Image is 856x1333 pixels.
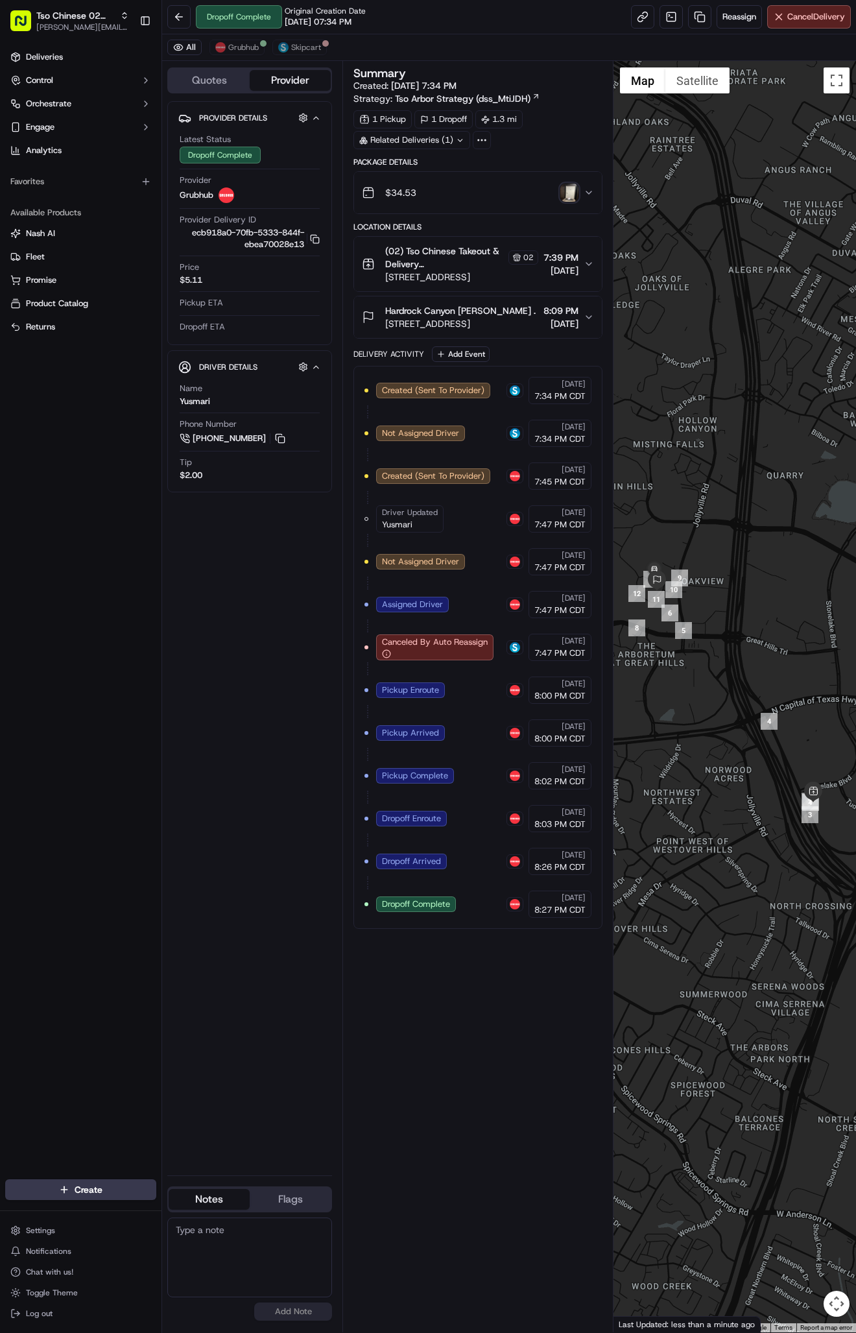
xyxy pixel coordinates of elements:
span: Canceled By Auto Reassign [382,636,488,648]
a: Deliveries [5,47,156,67]
button: Notes [169,1189,250,1210]
button: Add Event [432,346,490,362]
span: Deliveries [26,51,63,63]
span: Tso Chinese 02 Arbor [36,9,115,22]
span: 7:47 PM CDT [534,647,586,659]
span: Grubhub [228,42,259,53]
span: Pickup Enroute [382,684,439,696]
span: Created: [353,79,457,92]
span: Name [180,383,202,394]
button: Notifications [5,1242,156,1260]
img: 5e692f75ce7d37001a5d71f1 [510,813,520,824]
button: Promise [5,270,156,291]
img: profile_skipcart_partner.png [510,428,520,438]
span: Dropoff Complete [382,898,450,910]
span: Dropoff Enroute [382,813,441,824]
span: Skipcart [291,42,321,53]
span: Pickup Complete [382,770,448,782]
button: Provider Details [178,107,321,128]
span: [DATE] [562,507,586,518]
div: 12 [628,585,645,602]
button: Toggle Theme [5,1284,156,1302]
img: 5e692f75ce7d37001a5d71f1 [510,471,520,481]
button: Engage [5,117,156,138]
span: [DATE] [562,550,586,560]
div: 6 [661,605,678,621]
span: Returns [26,321,55,333]
span: Settings [26,1225,55,1236]
span: Engage [26,121,54,133]
span: Created (Sent To Provider) [382,470,484,482]
span: Original Creation Date [285,6,366,16]
button: Log out [5,1304,156,1323]
span: 8:27 PM CDT [534,904,586,916]
span: Log out [26,1308,53,1319]
span: Hardrock Canyon [PERSON_NAME] . [385,304,536,317]
span: 8:03 PM CDT [534,819,586,830]
span: 8:26 PM CDT [534,861,586,873]
button: Driver Details [178,356,321,378]
span: Tip [180,457,192,468]
span: Product Catalog [26,298,88,309]
span: Latest Status [180,134,231,145]
span: Price [180,261,199,273]
span: Pickup Arrived [382,727,439,739]
button: Show street map [620,67,665,93]
span: [STREET_ADDRESS] [385,270,538,283]
a: Promise [10,274,151,286]
span: Cancel Delivery [787,11,845,23]
span: [PERSON_NAME][EMAIL_ADDRESS][DOMAIN_NAME] [36,22,129,32]
img: 5e692f75ce7d37001a5d71f1 [219,187,234,203]
div: Delivery Activity [353,349,424,359]
img: 5e692f75ce7d37001a5d71f1 [510,771,520,781]
div: 4 [761,713,778,730]
div: 11 [648,591,665,608]
span: Create [75,1183,102,1196]
button: Flags [250,1189,331,1210]
span: [DATE] [562,893,586,903]
button: Product Catalog [5,293,156,314]
span: Assigned Driver [382,599,443,610]
a: Returns [10,321,151,333]
span: 7:47 PM CDT [534,519,586,531]
button: Toggle fullscreen view [824,67,850,93]
button: Skipcart [272,40,327,55]
span: Analytics [26,145,62,156]
button: Fleet [5,246,156,267]
span: Provider Details [199,113,267,123]
button: (02) Tso Chinese Takeout & Delivery [GEOGRAPHIC_DATA] [GEOGRAPHIC_DATA] Crossing Manager02[STREET... [354,237,601,291]
span: 8:02 PM CDT [534,776,586,787]
span: (02) Tso Chinese Takeout & Delivery [GEOGRAPHIC_DATA] [GEOGRAPHIC_DATA] Crossing Manager [385,245,505,270]
span: Nash AI [26,228,55,239]
span: Control [26,75,53,86]
span: Chat with us! [26,1267,73,1277]
div: 9 [671,570,688,586]
span: Tso Arbor Strategy (dss_MtiJDH) [395,92,530,105]
span: Created (Sent To Provider) [382,385,484,396]
span: Provider [180,174,211,186]
span: [DATE] [562,764,586,775]
span: [DATE] [562,679,586,689]
div: 8 [628,619,645,636]
button: Chat with us! [5,1263,156,1281]
span: 7:39 PM [543,251,578,264]
span: Yusmari [382,519,412,531]
span: [DATE] [543,264,578,277]
div: Strategy: [353,92,540,105]
span: [DATE] 07:34 PM [285,16,351,28]
div: 1 Dropoff [414,110,473,128]
div: Yusmari [180,396,210,407]
span: $5.11 [180,274,202,286]
span: Promise [26,274,56,286]
button: Hardrock Canyon [PERSON_NAME] .[STREET_ADDRESS]8:09 PM[DATE] [354,296,601,338]
div: 1 Pickup [353,110,412,128]
span: [DATE] [562,464,586,475]
div: $2.00 [180,470,202,481]
img: photo_proof_of_delivery image [560,184,578,202]
span: 8:00 PM CDT [534,733,586,745]
span: 7:47 PM CDT [534,605,586,616]
span: Notifications [26,1246,71,1256]
span: 8:09 PM [543,304,578,317]
button: Returns [5,317,156,337]
span: [DATE] [562,593,586,603]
